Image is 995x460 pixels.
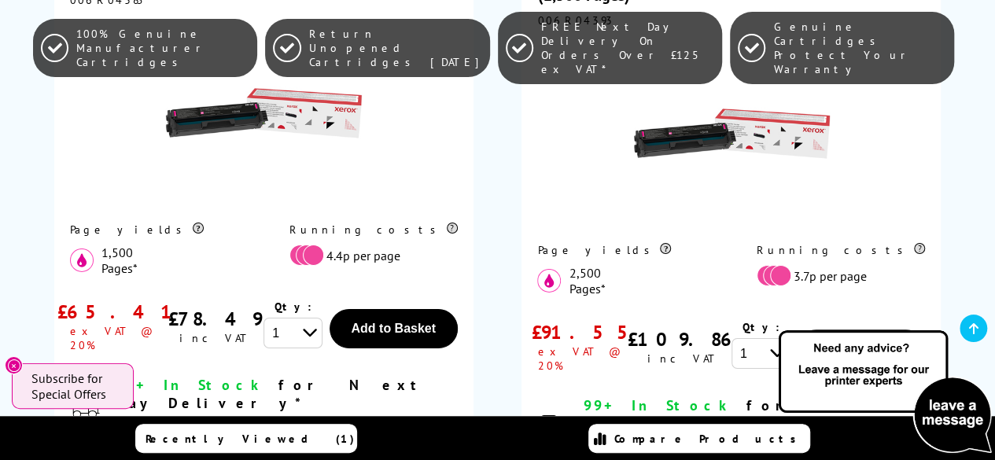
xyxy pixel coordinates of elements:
img: Xerox High Capacity Magenta Toner Cartridge (2,500 Pages) [633,35,830,232]
span: FREE Next Day Delivery On Orders Over £125 ex VAT* [541,20,714,76]
button: Close [5,356,23,374]
span: 99+ In Stock [116,376,265,394]
img: magenta_icon.svg [537,269,561,293]
div: modal_delivery [116,376,458,438]
span: 100% Genuine Manufacturer Cartridges [76,27,249,69]
div: Page yields [537,243,671,257]
span: Compare Products [614,432,805,446]
div: Running costs [289,223,458,237]
a: Compare Products [588,424,810,453]
div: ex VAT @ 20% [70,324,167,352]
div: £65.41 [57,300,179,324]
div: inc VAT [179,331,251,345]
img: Open Live Chat window [775,328,995,457]
span: Recently Viewed (1) [146,432,355,446]
span: Subscribe for Special Offers [31,370,118,402]
span: Qty: [743,320,779,334]
span: 1,500 Pages* [101,245,138,276]
div: £109.86 [628,327,739,351]
span: for Next Day Delivery* [116,376,426,412]
span: 99+ In Stock [583,396,732,414]
span: Genuine Cartridges Protect Your Warranty [773,20,946,76]
span: for Next Day Delivery* [583,396,894,432]
span: Qty: [275,300,311,314]
div: modal_delivery [583,396,925,458]
div: £78.49 [168,307,262,331]
div: ex VAT @ 20% [537,344,634,373]
li: 3.7p per page [757,265,917,286]
img: magenta_icon.svg [70,248,94,272]
span: Add to Basket [351,322,436,335]
li: 4.4p per page [289,245,450,266]
img: Xerox Magenta Toner Cartridge (1,500 Pages) [165,15,362,212]
button: Add to Basket [330,309,458,348]
a: Recently Viewed (1) [135,424,357,453]
span: 2,500 Pages* [569,265,605,296]
div: £91.55 [532,320,641,344]
div: inc VAT [647,351,719,366]
div: Running costs [757,243,925,257]
span: Return Unopened Cartridges [DATE] [309,27,482,69]
div: Page yields [70,223,204,237]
